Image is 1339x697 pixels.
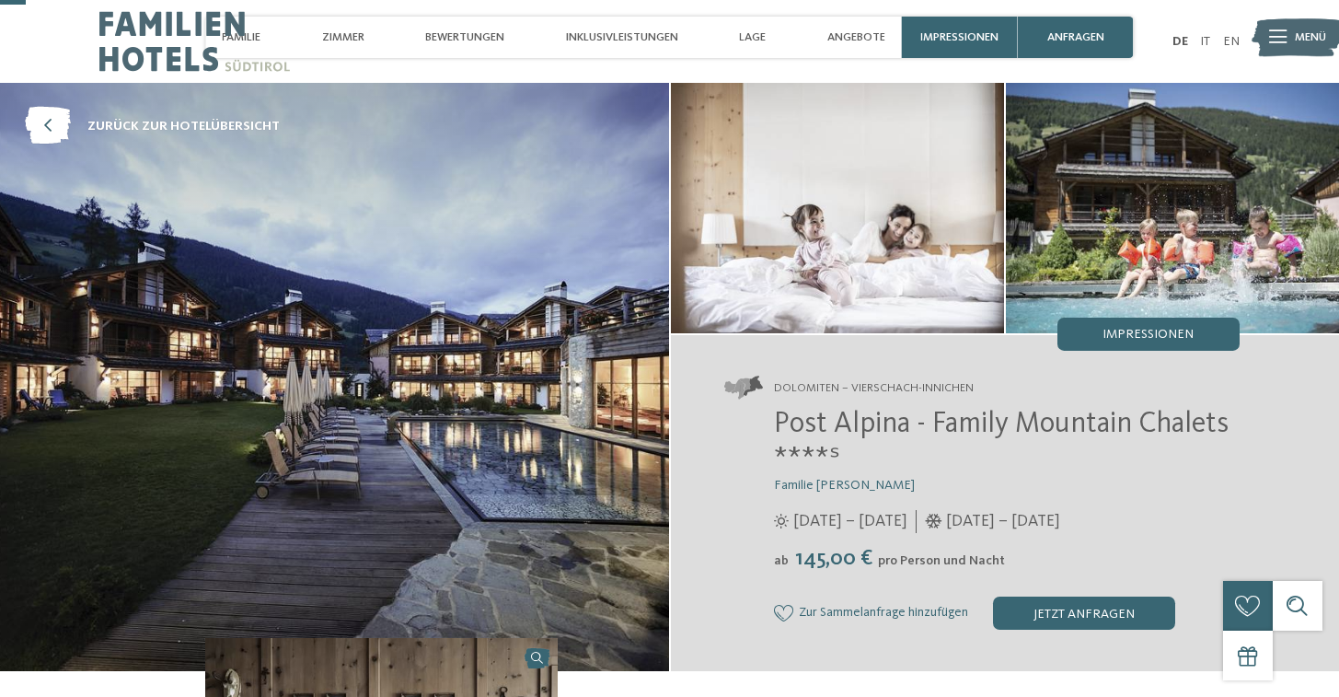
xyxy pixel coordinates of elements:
[1102,328,1194,341] span: Impressionen
[1172,35,1188,48] a: DE
[793,510,907,533] span: [DATE] – [DATE]
[791,548,876,570] span: 145,00 €
[1006,83,1339,333] img: Das Familienhotel in Innichen mit Almdorf-Flair
[993,597,1175,630] div: jetzt anfragen
[1295,29,1326,46] span: Menü
[87,117,280,135] span: zurück zur Hotelübersicht
[799,606,968,621] span: Zur Sammelanfrage hinzufügen
[925,514,942,529] i: Öffnungszeiten im Winter
[25,108,280,145] a: zurück zur Hotelübersicht
[671,83,1004,333] img: Das Familienhotel in Innichen mit Almdorf-Flair
[774,479,915,492] span: Familie [PERSON_NAME]
[774,410,1229,474] span: Post Alpina - Family Mountain Chalets ****ˢ
[774,380,974,397] span: Dolomiten – Vierschach-Innichen
[774,554,789,567] span: ab
[946,510,1060,533] span: [DATE] – [DATE]
[774,514,789,529] i: Öffnungszeiten im Sommer
[1223,35,1240,48] a: EN
[878,554,1005,567] span: pro Person und Nacht
[1200,35,1210,48] a: IT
